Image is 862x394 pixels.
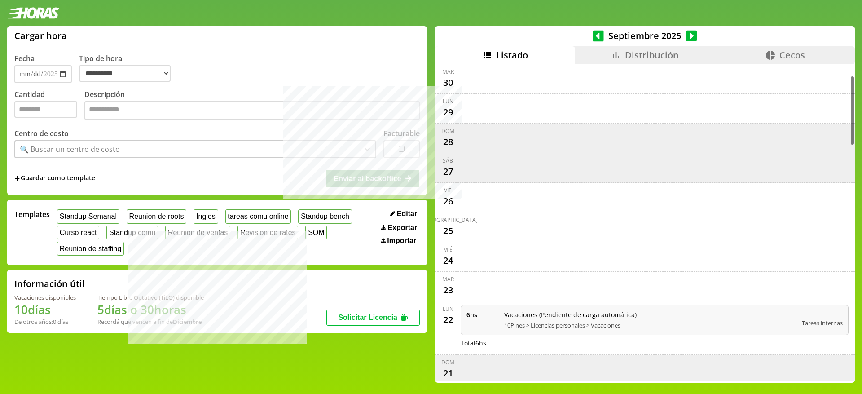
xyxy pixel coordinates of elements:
span: Exportar [387,224,417,232]
img: logotipo [7,7,59,19]
div: 26 [441,194,455,208]
span: Septiembre 2025 [604,30,686,42]
button: SOM [305,226,327,239]
label: Cantidad [14,89,84,122]
label: Descripción [84,89,420,122]
button: Curso react [57,226,99,239]
b: Diciembre [173,318,202,326]
label: Centro de costo [14,128,69,138]
h1: Cargar hora [14,30,67,42]
button: Standup bench [298,209,352,223]
button: Reunion de ventas [165,226,230,239]
span: Templates [14,209,50,219]
div: 24 [441,253,455,268]
div: mar [442,68,454,75]
span: 6 hs [466,310,498,319]
div: sáb [443,157,453,164]
label: Facturable [383,128,420,138]
div: Vacaciones disponibles [14,293,76,301]
button: Revision de rates [237,226,298,239]
h2: Información útil [14,278,85,290]
span: Cecos [779,49,805,61]
div: dom [441,359,454,366]
div: lun [443,305,453,313]
span: Editar [397,210,417,218]
label: Fecha [14,53,35,63]
div: mié [443,246,453,253]
input: Cantidad [14,101,77,118]
button: Editar [387,209,420,218]
button: Standup Semanal [57,209,119,223]
span: Listado [496,49,528,61]
button: Standup comu [106,226,158,239]
button: Ingles [194,209,218,223]
div: lun [443,97,453,105]
div: 21 [441,366,455,381]
span: +Guardar como template [14,173,95,183]
div: [DEMOGRAPHIC_DATA] [418,216,478,224]
h1: 5 días o 30 horas [97,301,204,318]
div: 25 [441,224,455,238]
div: 30 [441,75,455,90]
button: Reunion de roots [127,209,186,223]
button: Solicitar Licencia [326,310,420,326]
span: Distribución [625,49,679,61]
button: Exportar [378,223,420,232]
span: + [14,173,20,183]
button: Reunion de staffing [57,242,124,256]
div: Total 6 hs [461,339,849,347]
select: Tipo de hora [79,65,171,82]
div: mar [442,275,454,283]
div: 29 [441,105,455,120]
span: Tareas internas [802,319,843,327]
span: Solicitar Licencia [338,314,397,321]
div: scrollable content [435,64,855,381]
div: dom [441,127,454,135]
div: De otros años: 0 días [14,318,76,326]
textarea: To enrich screen reader interactions, please activate Accessibility in Grammarly extension settings [84,101,420,120]
div: 28 [441,135,455,149]
button: tareas comu online [225,209,291,223]
div: 23 [441,283,455,297]
label: Tipo de hora [79,53,178,83]
div: Recordá que vencen a fin de [97,318,204,326]
div: vie [444,186,452,194]
div: 27 [441,164,455,179]
h1: 10 días [14,301,76,318]
span: Importar [387,237,416,245]
span: Vacaciones (Pendiente de carga automática) [504,310,796,319]
div: Tiempo Libre Optativo (TiLO) disponible [97,293,204,301]
div: 🔍 Buscar un centro de costo [20,144,120,154]
div: 22 [441,313,455,327]
span: 10Pines > Licencias personales > Vacaciones [504,321,796,329]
